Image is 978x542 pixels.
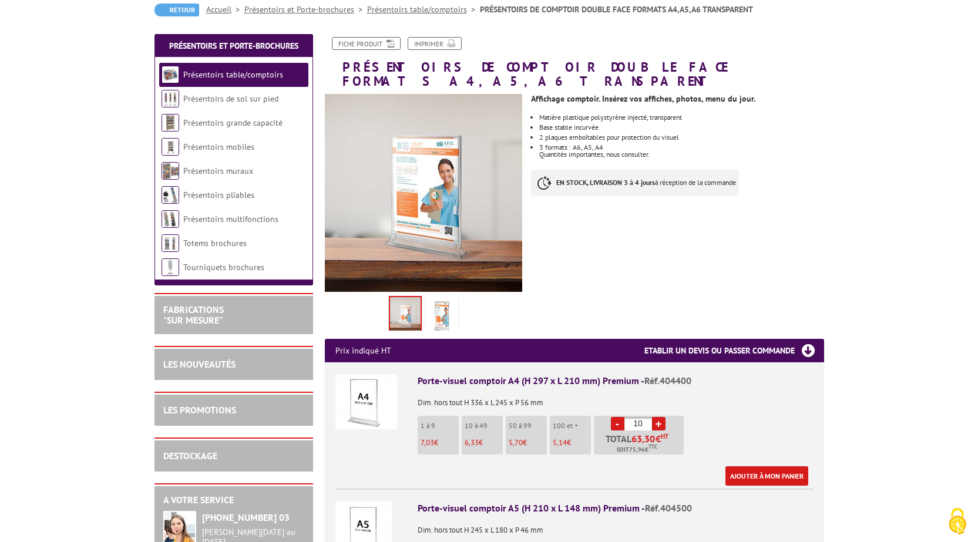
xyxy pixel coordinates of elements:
[725,466,808,486] a: Ajouter à mon panier
[553,422,591,430] p: 100 et +
[162,258,179,276] img: Tourniquets brochures
[162,162,179,180] img: Présentoirs muraux
[162,210,179,228] img: Présentoirs multifonctions
[162,114,179,132] img: Présentoirs grande capacité
[509,439,547,447] p: €
[509,437,523,447] span: 5,70
[611,417,624,430] a: -
[162,66,179,83] img: Présentoirs table/comptoirs
[539,144,824,158] li: 3 formats : A6, A5, A4 Quantités importantes, nous consulter.
[162,186,179,204] img: Présentoirs pliables
[418,390,814,407] p: Dim. hors tout H 336 x L 245 x P 56 mm
[335,374,397,429] img: Porte-visuel comptoir A4 (H 297 x L 210 mm) Premium
[631,434,656,443] span: 63,30
[367,4,480,15] a: Présentoirs table/comptoirs
[202,511,290,523] strong: [PHONE_NUMBER] 03
[418,518,814,534] p: Dim. hors tout H 245 x L 180 x P 46 mm
[617,445,657,455] span: Soit €
[163,404,236,416] a: LES PROMOTIONS
[390,297,421,334] img: porte_visuels_porte_menus_2_faces_premium_comptoirs_404400_mise_en_situation.jpg
[183,214,278,224] a: Présentoirs multifonctions
[937,502,978,542] button: Cookies (fenêtre modale)
[163,495,304,506] h2: A votre service
[162,138,179,156] img: Présentoirs mobiles
[465,437,479,447] span: 6,33
[661,432,668,440] sup: HT
[539,124,824,131] li: Base stable incurvée
[648,443,657,450] sup: TTC
[316,37,833,88] h1: PRÉSENTOIRS DE COMPTOIR DOUBLE FACE FORMATS A4,A5,A6 TRANSPARENT
[539,134,824,141] li: 2 plaques emboîtables pour protection du visuel
[421,439,459,447] p: €
[183,69,283,80] a: Présentoirs table/comptoirs
[428,298,456,335] img: presentoirs_comptoirs_404400_1.jpg
[162,90,179,107] img: Présentoirs de sol sur pied
[421,437,434,447] span: 7,03
[553,437,567,447] span: 5,14
[553,439,591,447] p: €
[183,142,254,152] a: Présentoirs mobiles
[531,170,739,196] p: à réception de la commande
[183,190,254,200] a: Présentoirs pliables
[244,4,367,15] a: Présentoirs et Porte-brochures
[509,422,547,430] p: 50 à 99
[183,93,278,104] a: Présentoirs de sol sur pied
[644,375,691,386] span: Réf.404400
[656,434,661,443] span: €
[418,501,814,515] div: Porte-visuel comptoir A5 (H 210 x L 148 mm) Premium -
[465,439,503,447] p: €
[332,37,401,50] a: Fiche produit
[169,41,298,51] a: Présentoirs et Porte-brochures
[335,339,391,362] p: Prix indiqué HT
[163,450,217,462] a: DESTOCKAGE
[408,37,462,50] a: Imprimer
[183,166,253,176] a: Présentoirs muraux
[162,234,179,252] img: Totems brochures
[154,4,199,16] a: Retour
[206,4,244,15] a: Accueil
[943,507,972,536] img: Cookies (fenêtre modale)
[421,422,459,430] p: 1 à 9
[183,238,247,248] a: Totems brochures
[652,417,666,430] a: +
[531,93,755,104] strong: Affichage comptoir. Insérez vos affiches, photos, menu du jour.
[629,445,645,455] span: 75,96
[163,358,236,370] a: LES NOUVEAUTÉS
[325,94,523,292] img: porte_visuels_porte_menus_2_faces_premium_comptoirs_404400_mise_en_situation.jpg
[480,4,753,15] li: PRÉSENTOIRS DE COMPTOIR DOUBLE FACE FORMATS A4,A5,A6 TRANSPARENT
[645,502,692,514] span: Réf.404500
[418,374,814,388] div: Porte-visuel comptoir A4 (H 297 x L 210 mm) Premium -
[163,304,224,326] a: FABRICATIONS"Sur Mesure"
[539,114,824,121] li: Matière plastique polystyrène injecté, transparent
[556,178,655,187] strong: EN STOCK, LIVRAISON 3 à 4 jours
[644,339,824,362] h3: Etablir un devis ou passer commande
[183,117,283,128] a: Présentoirs grande capacité
[183,262,264,272] a: Tourniquets brochures
[465,422,503,430] p: 10 à 49
[597,434,684,455] p: Total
